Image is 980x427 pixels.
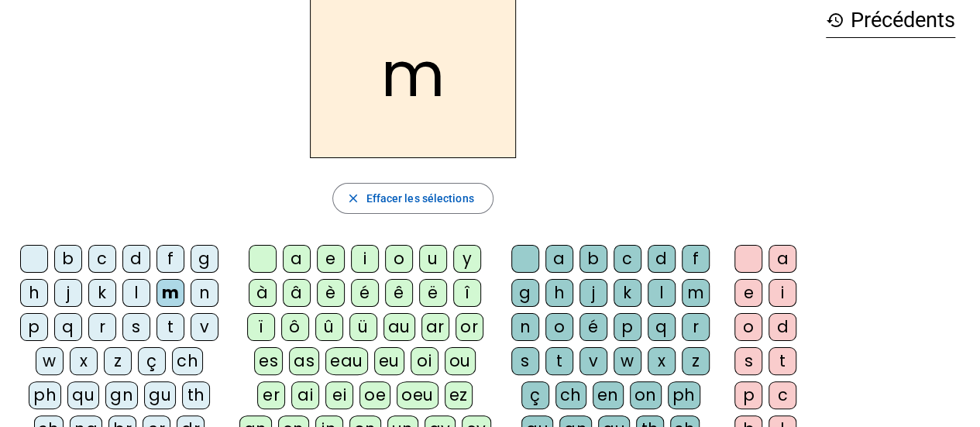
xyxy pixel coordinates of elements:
[614,313,641,341] div: p
[105,381,138,409] div: gn
[257,381,285,409] div: er
[734,313,762,341] div: o
[36,347,64,375] div: w
[682,279,710,307] div: m
[682,347,710,375] div: z
[156,245,184,273] div: f
[511,313,539,341] div: n
[191,279,218,307] div: n
[826,3,955,38] h3: Précédents
[156,279,184,307] div: m
[88,279,116,307] div: k
[88,245,116,273] div: c
[614,245,641,273] div: c
[54,279,82,307] div: j
[734,279,762,307] div: e
[630,381,662,409] div: on
[138,347,166,375] div: ç
[254,347,283,375] div: es
[249,279,277,307] div: à
[385,279,413,307] div: ê
[346,191,359,205] mat-icon: close
[648,245,676,273] div: d
[579,347,607,375] div: v
[593,381,624,409] div: en
[281,313,309,341] div: ô
[419,245,447,273] div: u
[385,245,413,273] div: o
[54,245,82,273] div: b
[545,347,573,375] div: t
[734,381,762,409] div: p
[122,245,150,273] div: d
[325,381,353,409] div: ei
[366,189,473,208] span: Effacer les sélections
[315,313,343,341] div: û
[411,347,438,375] div: oi
[191,245,218,273] div: g
[182,381,210,409] div: th
[734,347,762,375] div: s
[122,279,150,307] div: l
[769,245,796,273] div: a
[20,313,48,341] div: p
[579,313,607,341] div: é
[247,313,275,341] div: ï
[351,279,379,307] div: é
[521,381,549,409] div: ç
[682,245,710,273] div: f
[20,279,48,307] div: h
[648,279,676,307] div: l
[351,245,379,273] div: i
[291,381,319,409] div: ai
[88,313,116,341] div: r
[67,381,99,409] div: qu
[374,347,404,375] div: eu
[614,279,641,307] div: k
[769,313,796,341] div: d
[826,11,844,29] mat-icon: history
[545,313,573,341] div: o
[144,381,176,409] div: gu
[104,347,132,375] div: z
[456,313,483,341] div: or
[648,347,676,375] div: x
[325,347,368,375] div: eau
[283,245,311,273] div: a
[545,279,573,307] div: h
[769,381,796,409] div: c
[349,313,377,341] div: ü
[579,245,607,273] div: b
[511,347,539,375] div: s
[545,245,573,273] div: a
[445,381,473,409] div: ez
[769,279,796,307] div: i
[511,279,539,307] div: g
[648,313,676,341] div: q
[453,279,481,307] div: î
[419,279,447,307] div: ë
[555,381,586,409] div: ch
[579,279,607,307] div: j
[668,381,700,409] div: ph
[445,347,476,375] div: ou
[191,313,218,341] div: v
[317,279,345,307] div: è
[156,313,184,341] div: t
[283,279,311,307] div: â
[332,183,493,214] button: Effacer les sélections
[29,381,61,409] div: ph
[769,347,796,375] div: t
[383,313,415,341] div: au
[54,313,82,341] div: q
[453,245,481,273] div: y
[70,347,98,375] div: x
[317,245,345,273] div: e
[122,313,150,341] div: s
[289,347,319,375] div: as
[359,381,390,409] div: oe
[614,347,641,375] div: w
[397,381,438,409] div: oeu
[682,313,710,341] div: r
[172,347,203,375] div: ch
